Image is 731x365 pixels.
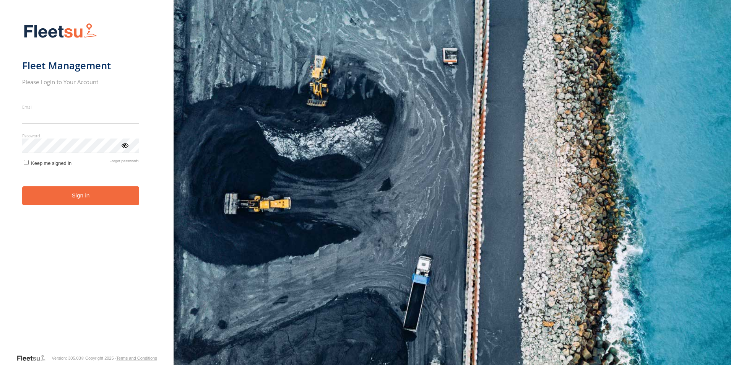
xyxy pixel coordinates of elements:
div: ViewPassword [121,141,128,149]
h1: Fleet Management [22,59,140,72]
label: Password [22,133,140,139]
input: Keep me signed in [24,160,29,165]
h2: Please Login to Your Account [22,78,140,86]
label: Email [22,104,140,110]
a: Visit our Website [16,354,52,362]
span: Keep me signed in [31,160,71,166]
div: Version: 305.03 [52,356,81,360]
a: Forgot password? [109,159,139,166]
button: Sign in [22,186,140,205]
img: Fleetsu [22,21,99,41]
a: Terms and Conditions [116,356,157,360]
div: © Copyright 2025 - [81,356,157,360]
form: main [22,18,152,354]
